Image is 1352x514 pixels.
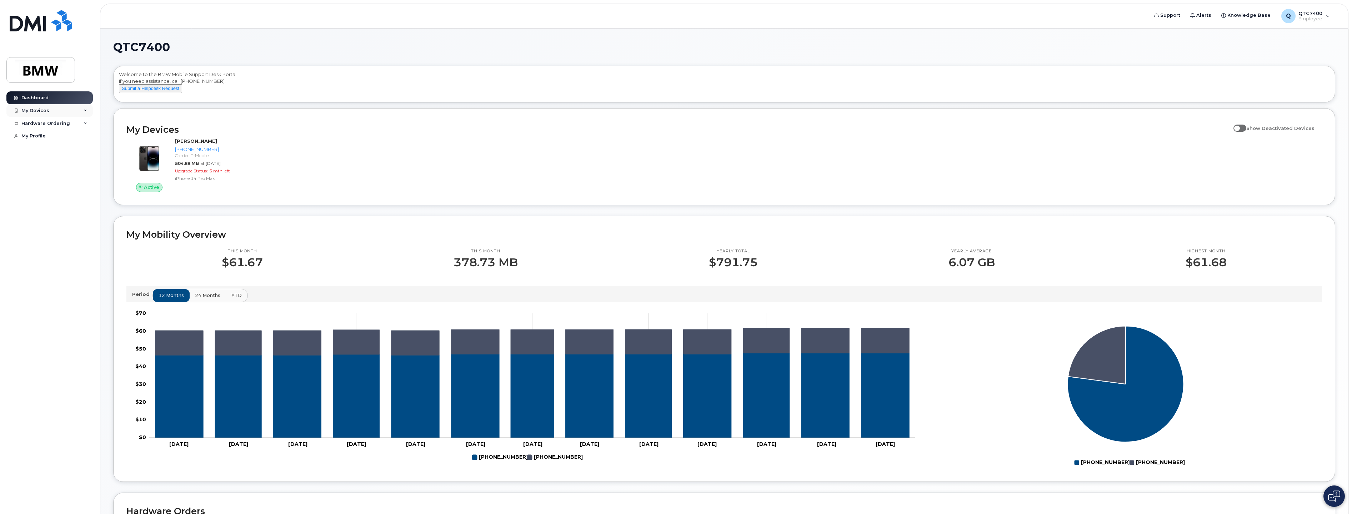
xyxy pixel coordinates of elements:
tspan: $70 [135,310,146,316]
g: 864-434-7514 [155,353,909,438]
button: Submit a Helpdesk Request [119,84,182,93]
g: Series [1068,326,1184,442]
p: This month [222,248,263,254]
tspan: [DATE] [817,441,836,447]
tspan: [DATE] [697,441,717,447]
tspan: [DATE] [757,441,776,447]
img: Open chat [1328,490,1340,502]
g: 864-434-7514 [472,451,528,463]
span: at [DATE] [200,161,221,166]
g: Legend [472,451,583,463]
tspan: $0 [139,434,146,440]
tspan: [DATE] [229,441,248,447]
span: Show Deactivated Devices [1246,125,1315,131]
div: iPhone 14 Pro Max [175,175,416,181]
img: image20231002-3703462-by0d28.jpeg [132,141,166,176]
tspan: [DATE] [466,441,485,447]
h2: My Devices [126,124,1230,135]
tspan: [DATE] [580,441,599,447]
span: 5 mth left [209,168,230,173]
div: Welcome to the BMW Mobile Support Desk Portal If you need assistance, call [PHONE_NUMBER]. [119,71,1330,100]
p: Highest month [1186,248,1227,254]
tspan: [DATE] [288,441,307,447]
tspan: [DATE] [347,441,366,447]
span: QTC7400 [113,42,170,52]
p: 6.07 GB [948,256,995,269]
tspan: [DATE] [523,441,542,447]
span: 24 months [195,292,220,299]
tspan: $10 [135,416,146,423]
tspan: [DATE] [639,441,659,447]
p: $61.68 [1186,256,1227,269]
span: YTD [231,292,242,299]
a: Active[PERSON_NAME][PHONE_NUMBER]Carrier: T-Mobile504.88 MBat [DATE]Upgrade Status:5 mth leftiPho... [126,138,419,192]
g: Chart [1068,326,1185,468]
tspan: [DATE] [169,441,189,447]
input: Show Deactivated Devices [1233,121,1239,127]
span: Upgrade Status: [175,168,208,173]
h2: My Mobility Overview [126,229,1322,240]
p: This month [454,248,518,254]
strong: [PERSON_NAME] [175,138,217,144]
tspan: $20 [135,398,146,405]
div: [PHONE_NUMBER] [175,146,416,153]
p: 378.73 MB [454,256,518,269]
a: Submit a Helpdesk Request [119,85,182,91]
tspan: $40 [135,363,146,369]
span: 504.88 MB [175,161,199,166]
div: Carrier: T-Mobile [175,152,416,158]
tspan: [DATE] [406,441,425,447]
p: Yearly total [709,248,758,254]
g: 864-478-9116 [155,328,909,355]
g: 864-478-9116 [527,451,583,463]
p: $791.75 [709,256,758,269]
g: Chart [135,310,915,463]
tspan: $30 [135,381,146,387]
span: Active [144,184,159,191]
g: Legend [1074,457,1185,469]
tspan: [DATE] [876,441,895,447]
p: Yearly average [948,248,995,254]
p: Period [132,291,152,298]
tspan: $50 [135,345,146,352]
p: $61.67 [222,256,263,269]
tspan: $60 [135,327,146,334]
